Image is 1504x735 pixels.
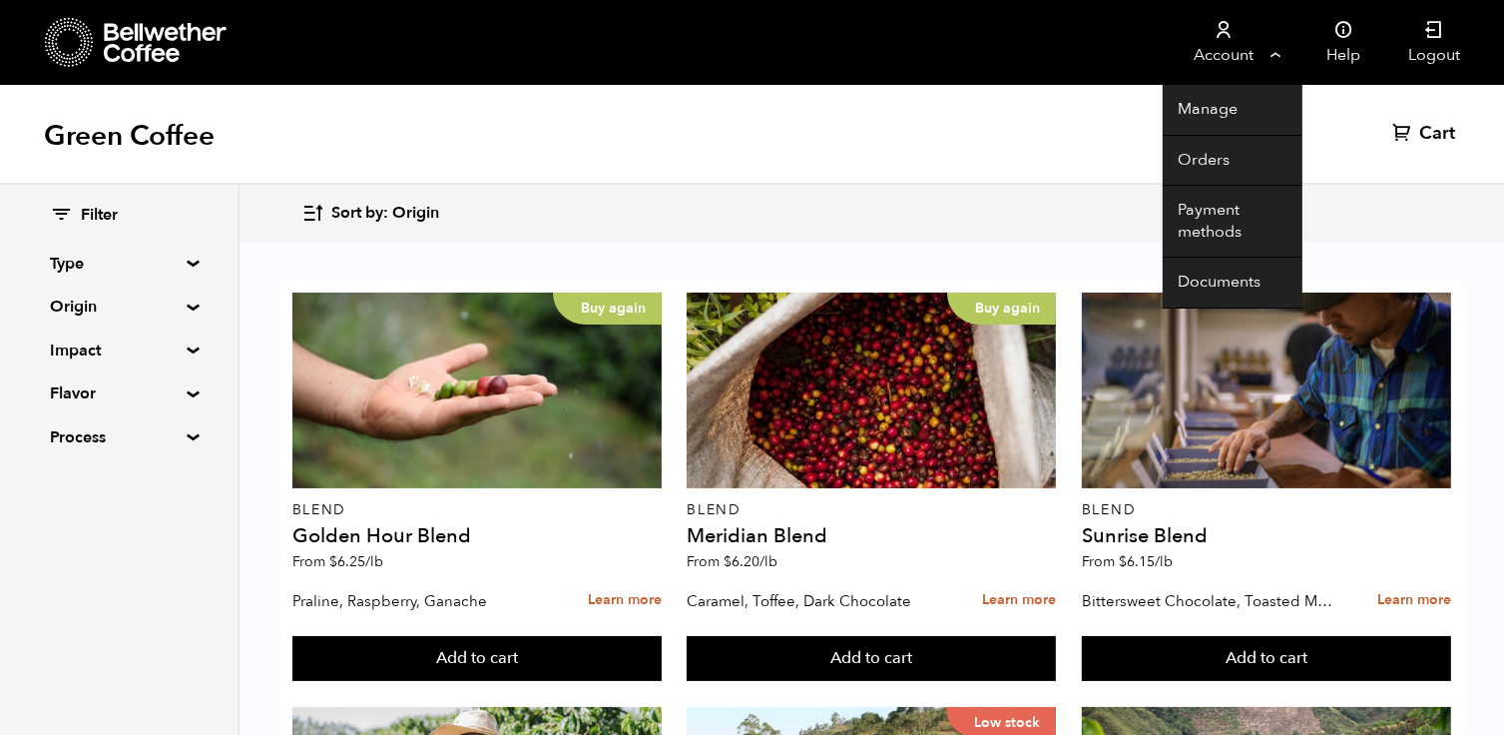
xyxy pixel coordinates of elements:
[292,636,662,682] button: Add to cart
[292,293,662,488] a: Buy again
[759,552,777,571] span: /lb
[1082,526,1451,546] h4: Sunrise Blend
[1392,122,1460,146] a: Cart
[50,252,188,276] summary: Type
[588,579,662,622] a: Learn more
[687,526,1056,546] h4: Meridian Blend
[724,552,777,571] bdi: 6.20
[329,552,337,571] span: $
[1082,636,1451,682] button: Add to cart
[1163,85,1302,136] a: Manage
[1082,503,1451,517] p: Blend
[687,503,1056,517] p: Blend
[292,503,662,517] p: Blend
[50,381,188,405] summary: Flavor
[50,339,188,363] summary: Impact
[1082,586,1333,616] p: Bittersweet Chocolate, Toasted Marshmallow, Candied Orange, Praline
[1119,552,1127,571] span: $
[1119,552,1173,571] bdi: 6.15
[365,552,383,571] span: /lb
[1377,579,1451,622] a: Learn more
[724,552,732,571] span: $
[1163,136,1302,187] a: Orders
[50,295,188,319] summary: Origin
[1163,258,1302,309] a: Documents
[81,205,118,227] span: Filter
[44,118,215,154] h1: Green Coffee
[1155,552,1173,571] span: /lb
[687,636,1056,682] button: Add to cart
[1082,552,1173,571] span: From
[687,586,938,616] p: Caramel, Toffee, Dark Chocolate
[553,293,662,325] p: Buy again
[301,190,439,237] button: Sort by: Origin
[947,293,1056,325] p: Buy again
[292,552,383,571] span: From
[292,586,544,616] p: Praline, Raspberry, Ganache
[292,526,662,546] h4: Golden Hour Blend
[1419,122,1455,146] span: Cart
[50,425,188,449] summary: Process
[331,203,439,225] span: Sort by: Origin
[687,552,777,571] span: From
[687,293,1056,488] a: Buy again
[1163,186,1302,258] a: Payment methods
[982,579,1056,622] a: Learn more
[329,552,383,571] bdi: 6.25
